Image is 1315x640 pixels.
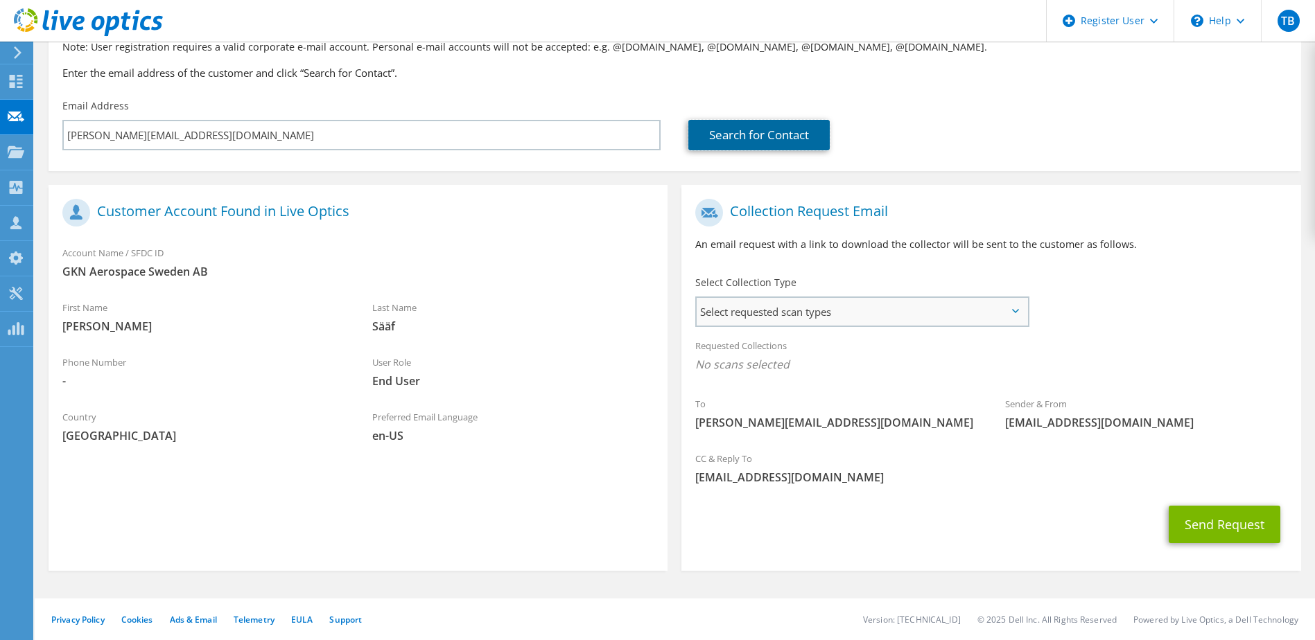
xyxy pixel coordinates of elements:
[62,373,345,389] span: -
[291,614,313,625] a: EULA
[62,319,345,334] span: [PERSON_NAME]
[1133,614,1298,625] li: Powered by Live Optics, a Dell Technology
[49,348,358,395] div: Phone Number
[51,614,105,625] a: Privacy Policy
[863,614,961,625] li: Version: [TECHNICAL_ID]
[49,293,358,341] div: First Name
[170,614,217,625] a: Ads & Email
[1005,415,1287,430] span: [EMAIL_ADDRESS][DOMAIN_NAME]
[695,357,1287,372] span: No scans selected
[695,415,977,430] span: [PERSON_NAME][EMAIL_ADDRESS][DOMAIN_NAME]
[681,331,1300,382] div: Requested Collections
[62,428,345,443] span: [GEOGRAPHIC_DATA]
[688,120,830,150] a: Search for Contact
[695,237,1287,252] p: An email request with a link to download the collector will be sent to the customer as follows.
[1191,15,1203,27] svg: \n
[372,373,654,389] span: End User
[62,39,1287,55] p: Note: User registration requires a valid corporate e-mail account. Personal e-mail accounts will ...
[695,470,1287,485] span: [EMAIL_ADDRESS][DOMAIN_NAME]
[62,99,129,113] label: Email Address
[329,614,362,625] a: Support
[991,389,1301,437] div: Sender & From
[62,264,654,279] span: GKN Aerospace Sweden AB
[121,614,153,625] a: Cookies
[977,614,1117,625] li: © 2025 Dell Inc. All Rights Reserved
[358,348,668,395] div: User Role
[695,276,796,290] label: Select Collection Type
[681,389,991,437] div: To
[234,614,275,625] a: Telemetry
[1169,506,1280,543] button: Send Request
[358,402,668,450] div: Preferred Email Language
[49,402,358,450] div: Country
[372,428,654,443] span: en-US
[695,199,1280,226] h1: Collection Request Email
[697,298,1027,326] span: Select requested scan types
[49,238,668,286] div: Account Name / SFDC ID
[358,293,668,341] div: Last Name
[372,319,654,334] span: Sääf
[1278,10,1300,32] span: TB
[681,444,1300,492] div: CC & Reply To
[62,199,647,226] h1: Customer Account Found in Live Optics
[62,65,1287,80] h3: Enter the email address of the customer and click “Search for Contact”.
